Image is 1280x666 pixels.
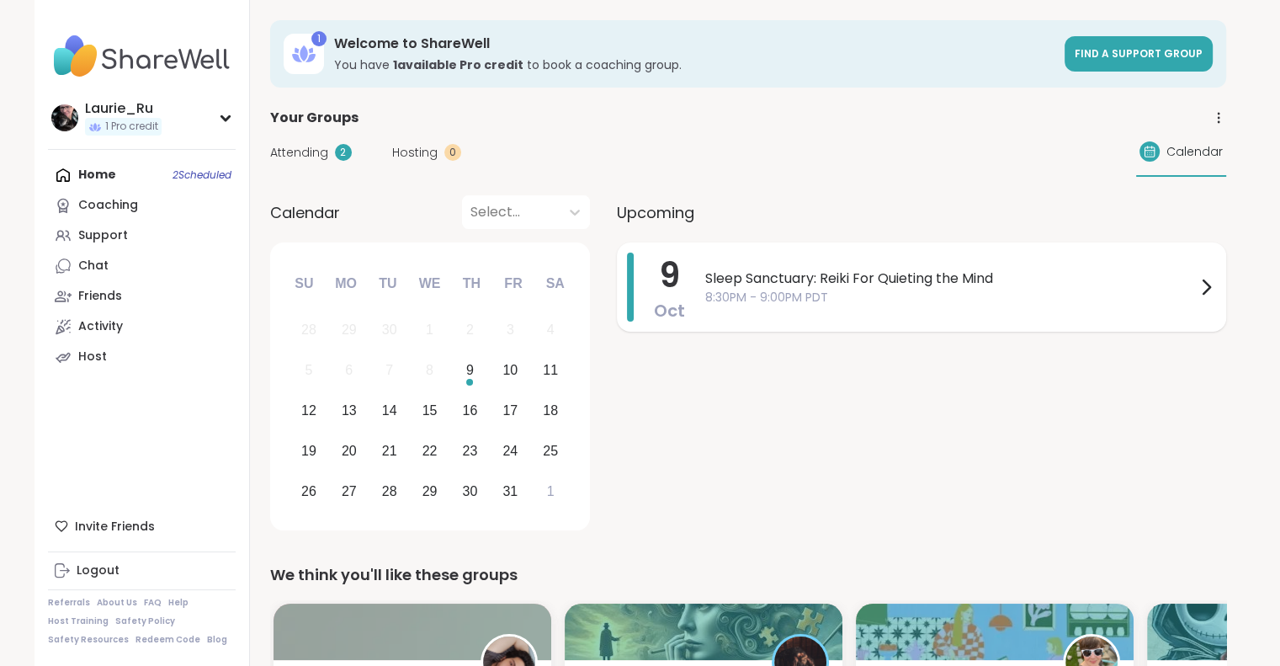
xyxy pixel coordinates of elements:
[334,56,1054,73] h3: You have to book a coaching group.
[422,399,438,422] div: 15
[331,473,367,509] div: Choose Monday, October 27th, 2025
[533,473,569,509] div: Choose Saturday, November 1st, 2025
[85,99,162,118] div: Laurie_Ru
[452,312,488,349] div: Not available Thursday, October 2nd, 2025
[536,265,573,302] div: Sa
[412,353,448,389] div: Not available Wednesday, October 8th, 2025
[77,562,120,579] div: Logout
[168,597,189,609] a: Help
[547,480,555,503] div: 1
[301,399,316,422] div: 12
[463,440,478,462] div: 23
[311,31,327,46] div: 1
[502,480,518,503] div: 31
[426,318,433,341] div: 1
[270,563,1226,587] div: We think you'll like these groups
[48,634,129,646] a: Safety Resources
[452,433,488,469] div: Choose Thursday, October 23rd, 2025
[371,473,407,509] div: Choose Tuesday, October 28th, 2025
[382,480,397,503] div: 28
[289,310,571,511] div: month 2025-10
[48,511,236,541] div: Invite Friends
[48,251,236,281] a: Chat
[371,353,407,389] div: Not available Tuesday, October 7th, 2025
[48,556,236,586] a: Logout
[466,318,474,341] div: 2
[291,393,327,429] div: Choose Sunday, October 12th, 2025
[345,359,353,381] div: 6
[371,393,407,429] div: Choose Tuesday, October 14th, 2025
[48,312,236,342] a: Activity
[422,480,438,503] div: 29
[327,265,364,302] div: Mo
[331,312,367,349] div: Not available Monday, September 29th, 2025
[48,281,236,312] a: Friends
[1065,36,1213,72] a: Find a support group
[453,265,490,302] div: Th
[331,433,367,469] div: Choose Monday, October 20th, 2025
[543,399,558,422] div: 18
[48,190,236,221] a: Coaching
[495,265,532,302] div: Fr
[270,201,340,224] span: Calendar
[144,597,162,609] a: FAQ
[1166,143,1223,161] span: Calendar
[705,269,1196,289] span: Sleep Sanctuary: Reiki For Quieting the Mind
[444,144,461,161] div: 0
[617,201,694,224] span: Upcoming
[533,312,569,349] div: Not available Saturday, October 4th, 2025
[385,359,393,381] div: 7
[426,359,433,381] div: 8
[285,265,322,302] div: Su
[135,634,200,646] a: Redeem Code
[392,144,438,162] span: Hosting
[115,615,175,627] a: Safety Policy
[301,480,316,503] div: 26
[393,56,523,73] b: 1 available Pro credit
[78,227,128,244] div: Support
[412,312,448,349] div: Not available Wednesday, October 1st, 2025
[48,615,109,627] a: Host Training
[291,312,327,349] div: Not available Sunday, September 28th, 2025
[371,312,407,349] div: Not available Tuesday, September 30th, 2025
[492,393,528,429] div: Choose Friday, October 17th, 2025
[78,288,122,305] div: Friends
[547,318,555,341] div: 4
[342,440,357,462] div: 20
[412,433,448,469] div: Choose Wednesday, October 22nd, 2025
[422,440,438,462] div: 22
[207,634,227,646] a: Blog
[371,433,407,469] div: Choose Tuesday, October 21st, 2025
[463,480,478,503] div: 30
[78,197,138,214] div: Coaching
[382,399,397,422] div: 14
[382,440,397,462] div: 21
[48,27,236,86] img: ShareWell Nav Logo
[412,473,448,509] div: Choose Wednesday, October 29th, 2025
[78,258,109,274] div: Chat
[334,35,1054,53] h3: Welcome to ShareWell
[78,349,107,365] div: Host
[78,318,123,335] div: Activity
[533,353,569,389] div: Choose Saturday, October 11th, 2025
[466,359,474,381] div: 9
[48,342,236,372] a: Host
[411,265,448,302] div: We
[335,144,352,161] div: 2
[331,353,367,389] div: Not available Monday, October 6th, 2025
[492,353,528,389] div: Choose Friday, October 10th, 2025
[331,393,367,429] div: Choose Monday, October 13th, 2025
[502,359,518,381] div: 10
[502,440,518,462] div: 24
[654,299,685,322] span: Oct
[412,393,448,429] div: Choose Wednesday, October 15th, 2025
[533,433,569,469] div: Choose Saturday, October 25th, 2025
[342,480,357,503] div: 27
[705,289,1196,306] span: 8:30PM - 9:00PM PDT
[97,597,137,609] a: About Us
[342,318,357,341] div: 29
[507,318,514,341] div: 3
[452,473,488,509] div: Choose Thursday, October 30th, 2025
[301,318,316,341] div: 28
[291,433,327,469] div: Choose Sunday, October 19th, 2025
